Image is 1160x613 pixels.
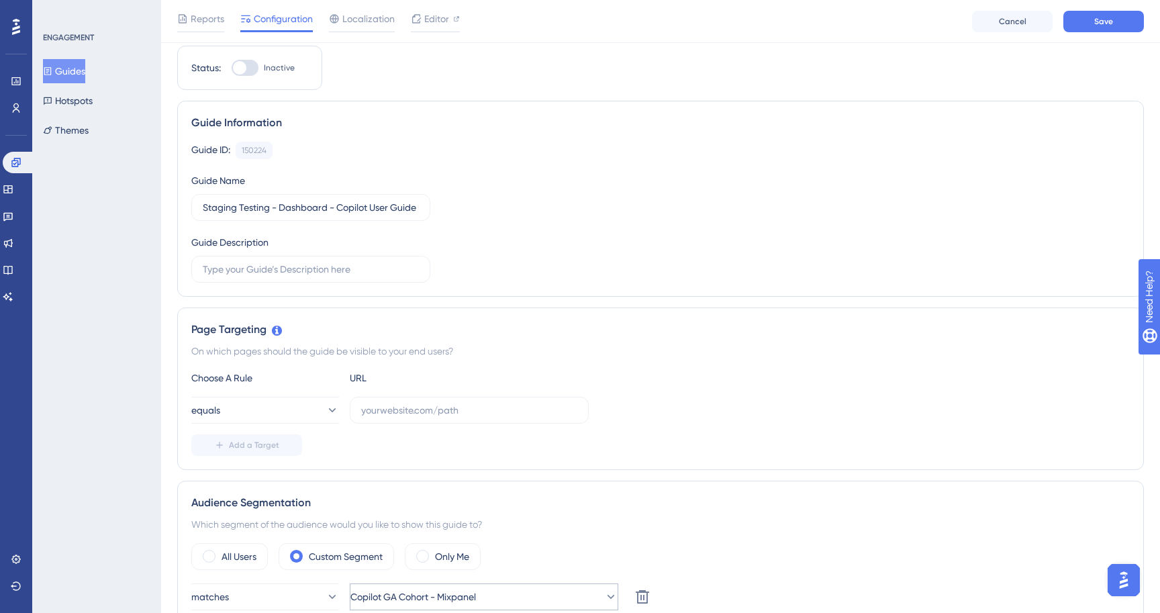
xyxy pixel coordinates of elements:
[43,89,93,113] button: Hotspots
[191,495,1130,511] div: Audience Segmentation
[32,3,84,19] span: Need Help?
[972,11,1053,32] button: Cancel
[1094,16,1113,27] span: Save
[191,343,1130,359] div: On which pages should the guide be visible to your end users?
[191,589,229,605] span: matches
[191,234,269,250] div: Guide Description
[1063,11,1144,32] button: Save
[350,589,476,605] span: Copilot GA Cohort - Mixpanel
[203,262,419,277] input: Type your Guide’s Description here
[191,60,221,76] div: Status:
[191,397,339,424] button: equals
[191,434,302,456] button: Add a Target
[191,173,245,189] div: Guide Name
[191,322,1130,338] div: Page Targeting
[229,440,279,451] span: Add a Target
[43,59,85,83] button: Guides
[43,118,89,142] button: Themes
[309,549,383,565] label: Custom Segment
[191,402,220,418] span: equals
[999,16,1026,27] span: Cancel
[191,115,1130,131] div: Guide Information
[361,403,577,418] input: yourwebsite.com/path
[222,549,256,565] label: All Users
[191,516,1130,532] div: Which segment of the audience would you like to show this guide to?
[424,11,449,27] span: Editor
[203,200,419,215] input: Type your Guide’s Name here
[350,370,497,386] div: URL
[191,142,230,159] div: Guide ID:
[43,32,94,43] div: ENGAGEMENT
[342,11,395,27] span: Localization
[191,11,224,27] span: Reports
[191,583,339,610] button: matches
[350,583,618,610] button: Copilot GA Cohort - Mixpanel
[435,549,469,565] label: Only Me
[1104,560,1144,600] iframe: UserGuiding AI Assistant Launcher
[191,370,339,386] div: Choose A Rule
[264,62,295,73] span: Inactive
[254,11,313,27] span: Configuration
[242,145,267,156] div: 150224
